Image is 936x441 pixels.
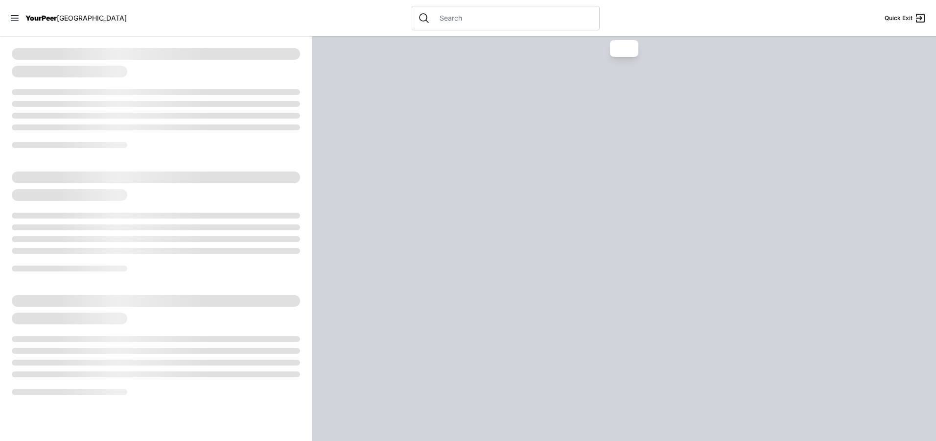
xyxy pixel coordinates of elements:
a: YourPeer[GEOGRAPHIC_DATA] [25,15,127,21]
a: Quick Exit [885,12,926,24]
span: YourPeer [25,14,57,22]
span: Quick Exit [885,14,913,22]
span: [GEOGRAPHIC_DATA] [57,14,127,22]
input: Search [434,13,593,23]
